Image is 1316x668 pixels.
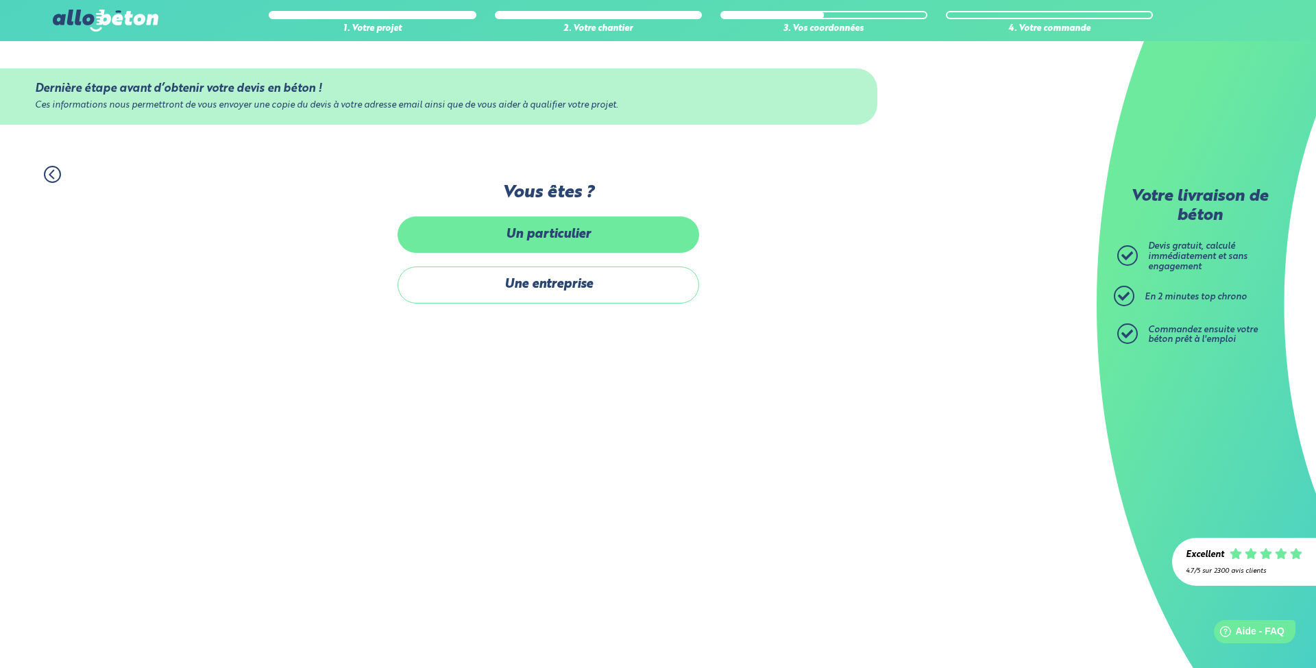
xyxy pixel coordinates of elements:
label: Un particulier [398,217,699,253]
div: 3. Vos coordonnées [720,24,927,34]
label: Une entreprise [398,267,699,303]
iframe: Help widget launcher [1194,615,1301,653]
div: Ces informations nous permettront de vous envoyer une copie du devis à votre adresse email ainsi ... [35,101,842,111]
label: Vous êtes ? [398,183,699,203]
div: 2. Votre chantier [495,24,702,34]
div: Dernière étape avant d’obtenir votre devis en béton ! [35,82,842,95]
div: 1. Votre projet [269,24,476,34]
img: allobéton [53,10,158,32]
div: 4. Votre commande [946,24,1153,34]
